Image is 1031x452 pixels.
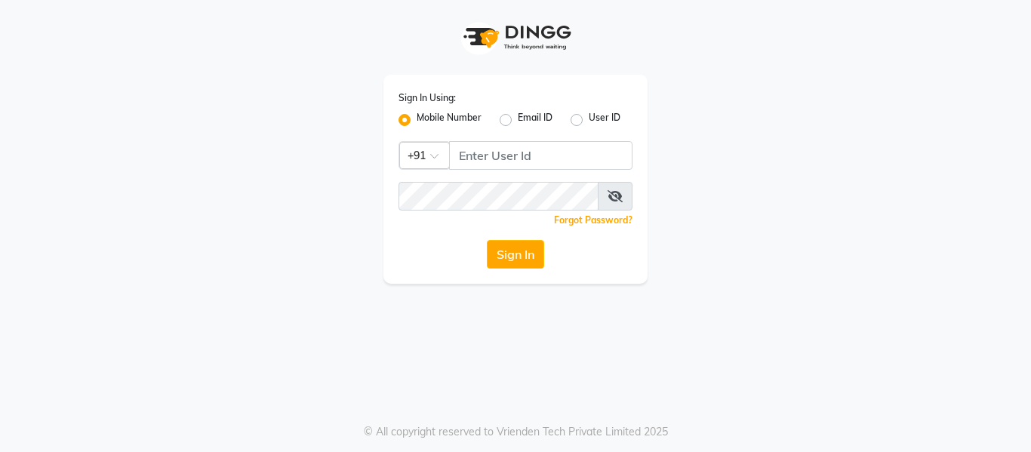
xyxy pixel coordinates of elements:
[487,240,544,269] button: Sign In
[554,214,632,226] a: Forgot Password?
[399,182,599,211] input: Username
[417,111,482,129] label: Mobile Number
[518,111,552,129] label: Email ID
[399,91,456,105] label: Sign In Using:
[449,141,632,170] input: Username
[455,15,576,60] img: logo1.svg
[589,111,620,129] label: User ID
